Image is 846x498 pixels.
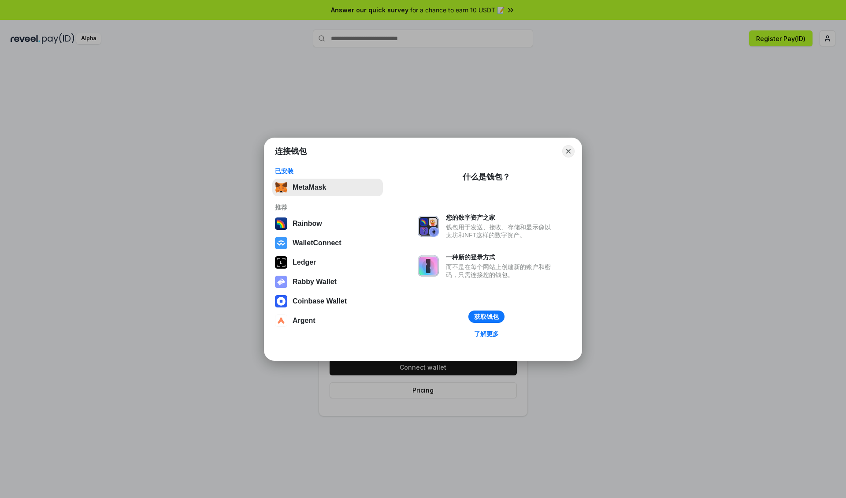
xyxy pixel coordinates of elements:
[293,220,322,228] div: Rainbow
[272,312,383,330] button: Argent
[275,167,380,175] div: 已安装
[418,216,439,237] img: svg+xml,%3Csvg%20xmlns%3D%22http%3A%2F%2Fwww.w3.org%2F2000%2Fsvg%22%20fill%3D%22none%22%20viewBox...
[446,263,555,279] div: 而不是在每个网站上创建新的账户和密码，只需连接您的钱包。
[293,297,347,305] div: Coinbase Wallet
[272,179,383,196] button: MetaMask
[272,273,383,291] button: Rabby Wallet
[275,295,287,307] img: svg+xml,%3Csvg%20width%3D%2228%22%20height%3D%2228%22%20viewBox%3D%220%200%2028%2028%22%20fill%3D...
[272,215,383,232] button: Rainbow
[446,213,555,221] div: 您的数字资产之家
[275,256,287,269] img: svg+xml,%3Csvg%20xmlns%3D%22http%3A%2F%2Fwww.w3.org%2F2000%2Fsvg%22%20width%3D%2228%22%20height%3...
[275,203,380,211] div: 推荐
[446,253,555,261] div: 一种新的登录方式
[275,146,307,157] h1: 连接钱包
[275,276,287,288] img: svg+xml,%3Csvg%20xmlns%3D%22http%3A%2F%2Fwww.w3.org%2F2000%2Fsvg%22%20fill%3D%22none%22%20viewBox...
[293,317,315,325] div: Argent
[293,258,316,266] div: Ledger
[272,254,383,271] button: Ledger
[418,255,439,277] img: svg+xml,%3Csvg%20xmlns%3D%22http%3A%2F%2Fwww.w3.org%2F2000%2Fsvg%22%20fill%3D%22none%22%20viewBox...
[293,239,341,247] div: WalletConnect
[474,313,499,321] div: 获取钱包
[468,311,505,323] button: 获取钱包
[275,217,287,230] img: svg+xml,%3Csvg%20width%3D%22120%22%20height%3D%22120%22%20viewBox%3D%220%200%20120%20120%22%20fil...
[272,292,383,310] button: Coinbase Wallet
[469,328,504,340] a: 了解更多
[272,234,383,252] button: WalletConnect
[275,237,287,249] img: svg+xml,%3Csvg%20width%3D%2228%22%20height%3D%2228%22%20viewBox%3D%220%200%2028%2028%22%20fill%3D...
[293,183,326,191] div: MetaMask
[293,278,337,286] div: Rabby Wallet
[463,172,510,182] div: 什么是钱包？
[275,181,287,194] img: svg+xml,%3Csvg%20fill%3D%22none%22%20height%3D%2233%22%20viewBox%3D%220%200%2035%2033%22%20width%...
[474,330,499,338] div: 了解更多
[446,223,555,239] div: 钱包用于发送、接收、存储和显示像以太坊和NFT这样的数字资产。
[275,315,287,327] img: svg+xml,%3Csvg%20width%3D%2228%22%20height%3D%2228%22%20viewBox%3D%220%200%2028%2028%22%20fill%3D...
[562,145,575,157] button: Close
